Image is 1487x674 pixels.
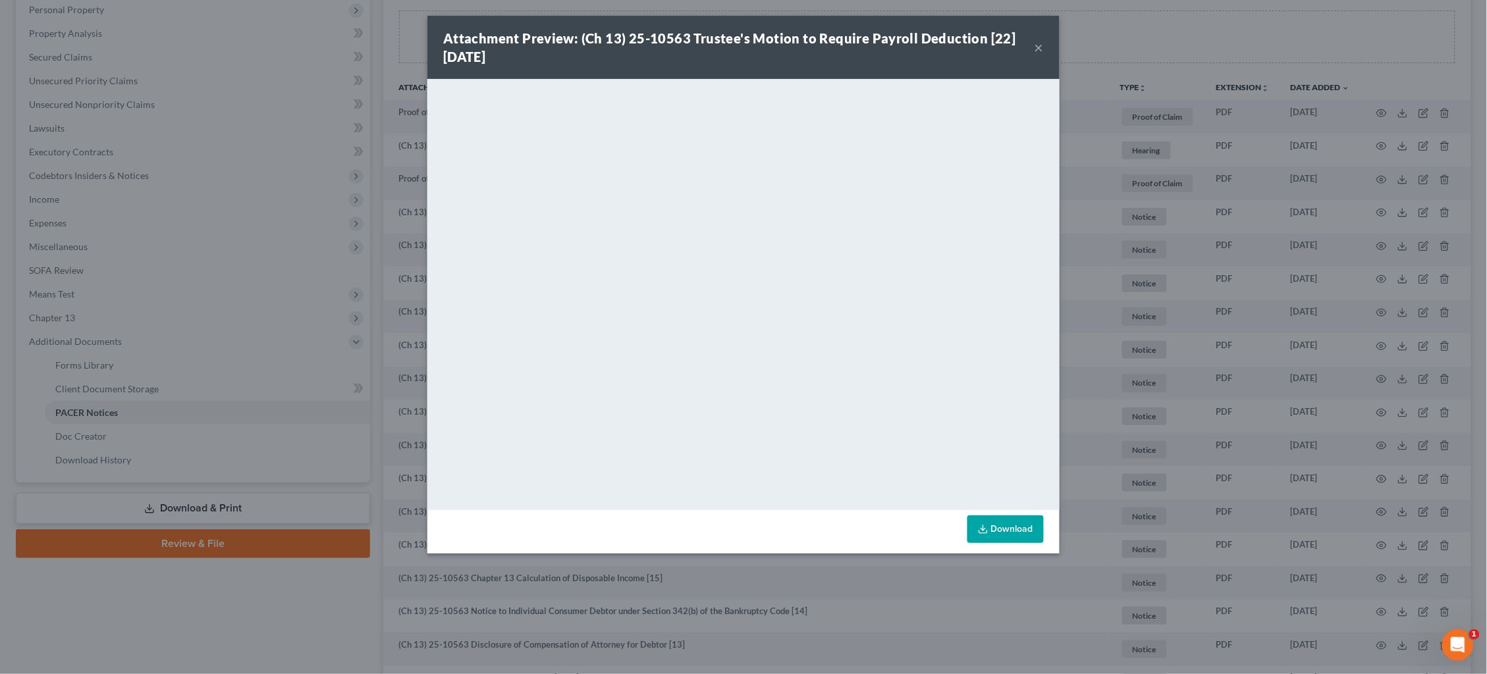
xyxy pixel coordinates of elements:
span: 1 [1469,629,1480,640]
strong: Attachment Preview: (Ch 13) 25-10563 Trustee's Motion to Require Payroll Deduction [22] [DATE] [443,30,1016,65]
iframe: <object ng-attr-data='[URL][DOMAIN_NAME]' type='application/pdf' width='100%' height='650px'></ob... [427,79,1060,507]
iframe: Intercom live chat [1442,629,1474,661]
button: × [1035,39,1044,55]
a: Download [967,515,1044,543]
